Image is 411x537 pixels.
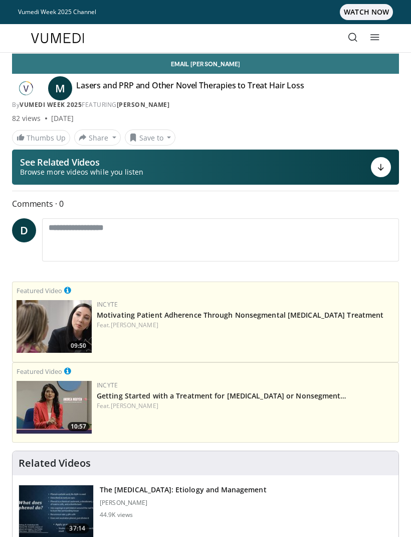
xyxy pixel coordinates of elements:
small: Featured Video [17,367,62,376]
button: Share [74,129,121,146]
a: [PERSON_NAME] [111,321,158,329]
span: Comments 0 [12,197,399,210]
a: Getting Started with a Treatment for [MEDICAL_DATA] or Nonsegment… [97,391,347,400]
span: Browse more videos while you listen [20,167,143,177]
a: Vumedi Week 2025 ChannelWATCH NOW [18,4,393,20]
span: 09:50 [68,341,89,350]
a: Vumedi Week 2025 [20,100,82,109]
a: [PERSON_NAME] [111,401,158,410]
div: Feat. [97,401,394,411]
h3: The [MEDICAL_DATA]: Etiology and Management [100,485,267,495]
p: [PERSON_NAME] [100,499,267,507]
small: Featured Video [17,286,62,295]
span: 82 views [12,113,41,123]
img: VuMedi Logo [31,33,84,43]
div: [DATE] [51,113,74,123]
div: By FEATURING [12,100,399,109]
a: 10:57 [17,381,92,434]
button: Save to [125,129,176,146]
h4: Lasers and PRP and Other Novel Therapies to Treat Hair Loss [76,80,304,96]
a: [PERSON_NAME] [117,100,170,109]
a: 09:50 [17,300,92,353]
img: e02a99de-beb8-4d69-a8cb-018b1ffb8f0c.png.150x105_q85_crop-smart_upscale.jpg [17,381,92,434]
p: 44.9K views [100,511,133,519]
span: WATCH NOW [340,4,393,20]
div: Feat. [97,321,394,330]
a: Email [PERSON_NAME] [12,54,399,74]
span: 37:14 [65,523,89,533]
img: 39505ded-af48-40a4-bb84-dee7792dcfd5.png.150x105_q85_crop-smart_upscale.jpg [17,300,92,353]
img: Vumedi Week 2025 [12,80,40,96]
a: Incyte [97,300,118,309]
a: D [12,218,36,242]
button: See Related Videos Browse more videos while you listen [12,150,399,185]
a: Incyte [97,381,118,389]
a: M [48,76,72,100]
a: Motivating Patient Adherence Through Nonsegmental [MEDICAL_DATA] Treatment [97,310,383,320]
p: See Related Videos [20,157,143,167]
h4: Related Videos [19,457,91,469]
a: Thumbs Up [12,130,70,146]
span: 10:57 [68,422,89,431]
